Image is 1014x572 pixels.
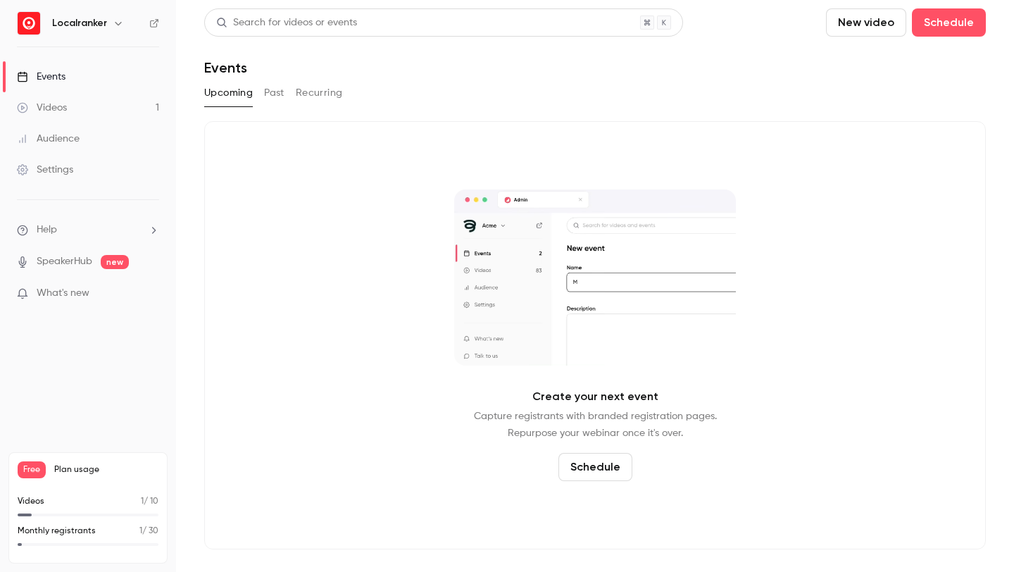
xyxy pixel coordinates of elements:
span: Help [37,223,57,237]
p: / 30 [139,525,158,537]
button: Recurring [296,82,343,104]
button: Upcoming [204,82,253,104]
span: 1 [139,527,142,535]
button: Schedule [558,453,632,481]
button: New video [826,8,906,37]
a: SpeakerHub [37,254,92,269]
span: Plan usage [54,464,158,475]
span: Free [18,461,46,478]
div: Settings [17,163,73,177]
img: Localranker [18,12,40,35]
li: help-dropdown-opener [17,223,159,237]
div: Audience [17,132,80,146]
h6: Localranker [52,16,107,30]
p: / 10 [141,495,158,508]
div: Search for videos or events [216,15,357,30]
h1: Events [204,59,247,76]
div: Videos [17,101,67,115]
button: Past [264,82,284,104]
button: Schedule [912,8,986,37]
p: Create your next event [532,388,658,405]
span: new [101,255,129,269]
span: 1 [141,497,144,506]
div: Events [17,70,65,84]
p: Capture registrants with branded registration pages. Repurpose your webinar once it's over. [474,408,717,442]
p: Monthly registrants [18,525,96,537]
span: What's new [37,286,89,301]
p: Videos [18,495,44,508]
